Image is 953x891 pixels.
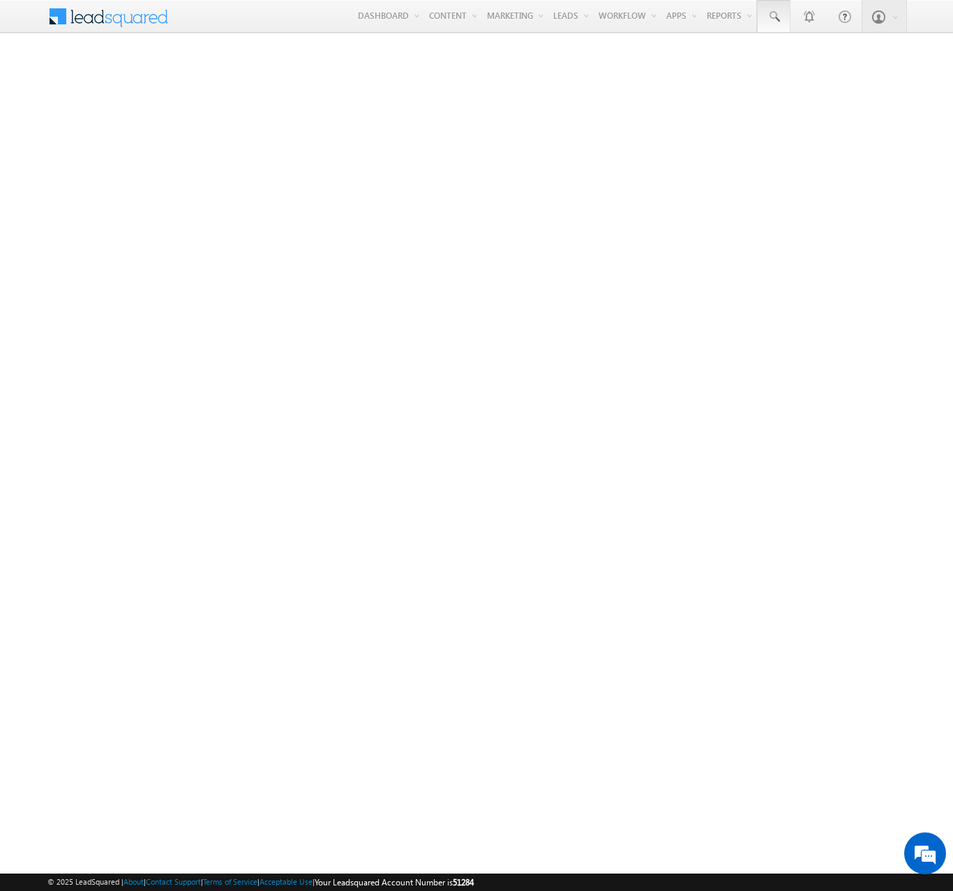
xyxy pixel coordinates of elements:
[123,877,144,886] a: About
[315,877,474,888] span: Your Leadsquared Account Number is
[260,877,313,886] a: Acceptable Use
[203,877,257,886] a: Terms of Service
[47,876,474,889] span: © 2025 LeadSquared | | | | |
[146,877,201,886] a: Contact Support
[453,877,474,888] span: 51284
